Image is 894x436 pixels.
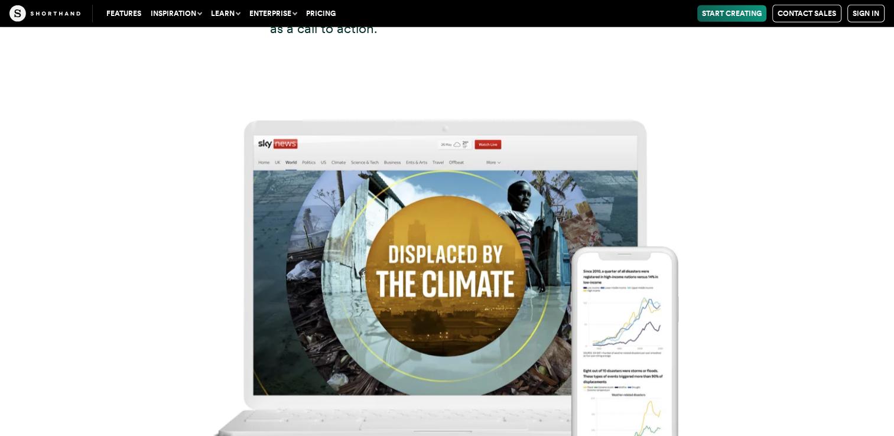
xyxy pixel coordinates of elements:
[102,5,146,22] a: Features
[697,5,766,22] a: Start Creating
[301,5,340,22] a: Pricing
[847,5,885,22] a: Sign in
[206,5,245,22] button: Learn
[772,5,841,22] a: Contact Sales
[146,5,206,22] button: Inspiration
[245,5,301,22] button: Enterprise
[9,5,80,22] img: The Craft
